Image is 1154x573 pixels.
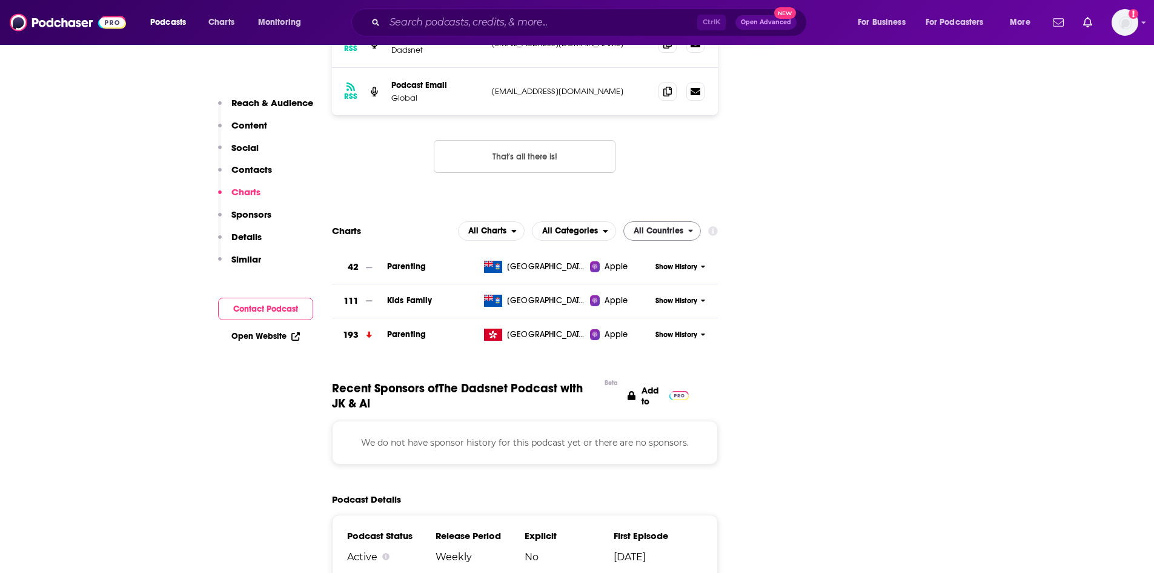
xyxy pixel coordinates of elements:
[614,551,703,563] span: [DATE]
[332,494,401,505] h2: Podcast Details
[628,381,689,411] a: Add to
[218,298,313,320] button: Contact Podcast
[605,329,628,341] span: Apple
[774,7,796,19] span: New
[434,140,615,173] button: Nothing here.
[525,551,614,563] span: No
[858,14,906,31] span: For Business
[458,221,525,241] h2: Platforms
[507,261,586,273] span: Cayman Islands
[10,11,126,34] img: Podchaser - Follow, Share and Rate Podcasts
[614,530,703,541] h3: First Episode
[332,318,387,352] a: 193
[218,119,267,142] button: Content
[218,97,313,119] button: Reach & Audience
[344,92,357,101] h3: RSS
[391,93,482,103] p: Global
[201,13,242,32] a: Charts
[391,45,482,55] p: Dadsnet
[590,329,651,341] a: Apple
[231,164,272,175] p: Contacts
[849,13,921,32] button: open menu
[258,14,301,31] span: Monitoring
[347,530,436,541] h3: Podcast Status
[348,260,359,274] h3: 42
[623,221,701,241] button: open menu
[218,164,272,186] button: Contacts
[343,328,359,342] h3: 193
[532,221,616,241] h2: Categories
[642,385,663,407] p: Add to
[385,13,697,32] input: Search podcasts, credits, & more...
[142,13,202,32] button: open menu
[1112,9,1138,36] span: Logged in as evankrask
[332,250,387,284] a: 42
[651,330,709,340] button: Show History
[218,231,262,253] button: Details
[231,331,300,341] a: Open Website
[651,262,709,272] button: Show History
[1129,9,1138,19] svg: Add a profile image
[218,142,259,164] button: Social
[231,253,261,265] p: Similar
[468,227,506,235] span: All Charts
[605,379,618,387] div: Beta
[343,294,359,308] h3: 111
[387,295,433,306] a: Kids Family
[479,295,590,307] a: [GEOGRAPHIC_DATA]
[532,221,616,241] button: open menu
[479,329,590,341] a: [GEOGRAPHIC_DATA]
[458,221,525,241] button: open menu
[347,436,703,449] p: We do not have sponsor history for this podcast yet or there are no sponsors.
[623,221,701,241] h2: Countries
[1001,13,1046,32] button: open menu
[479,261,590,273] a: [GEOGRAPHIC_DATA]
[218,209,271,231] button: Sponsors
[735,15,797,30] button: Open AdvancedNew
[697,15,726,30] span: Ctrl K
[525,530,614,541] h3: Explicit
[363,8,818,36] div: Search podcasts, credits, & more...
[655,330,697,340] span: Show History
[387,261,426,272] a: Parenting
[1112,9,1138,36] img: User Profile
[231,142,259,153] p: Social
[492,86,649,96] p: [EMAIL_ADDRESS][DOMAIN_NAME]
[590,295,651,307] a: Apple
[605,261,628,273] span: Apple
[387,329,426,340] a: Parenting
[332,381,599,411] span: Recent Sponsors of The Dadsnet Podcast with JK & Al
[218,186,260,209] button: Charts
[669,391,689,400] img: Pro Logo
[1010,14,1030,31] span: More
[1112,9,1138,36] button: Show profile menu
[926,14,984,31] span: For Podcasters
[507,329,586,341] span: Hong Kong
[436,551,525,563] span: Weekly
[436,530,525,541] h3: Release Period
[218,253,261,276] button: Similar
[605,295,628,307] span: Apple
[231,186,260,198] p: Charts
[231,231,262,243] p: Details
[332,225,361,236] h2: Charts
[1078,12,1097,33] a: Show notifications dropdown
[590,261,651,273] a: Apple
[655,296,697,306] span: Show History
[1048,12,1069,33] a: Show notifications dropdown
[208,14,234,31] span: Charts
[741,19,791,25] span: Open Advanced
[655,262,697,272] span: Show History
[231,119,267,131] p: Content
[332,284,387,318] a: 111
[918,13,1001,32] button: open menu
[347,551,436,563] div: Active
[231,209,271,220] p: Sponsors
[231,97,313,109] p: Reach & Audience
[344,44,357,53] h3: RSS
[150,14,186,31] span: Podcasts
